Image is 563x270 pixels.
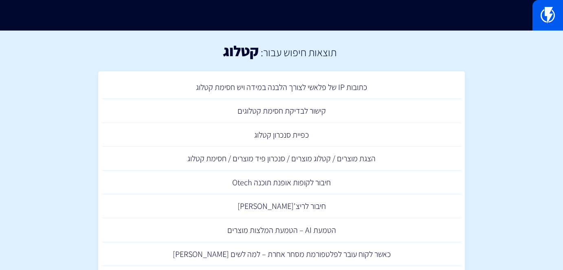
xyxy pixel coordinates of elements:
[102,242,461,266] a: כאשר לקוח עובר לפלטפורמת מסחר אחרת – למה לשים [PERSON_NAME]
[102,171,461,195] a: חיבור לקופות אופנת תוכנה Otech
[102,99,461,123] a: קישור לבדיקת חסימת קטלוגים
[102,123,461,147] a: כפיית סנכרון קטלוג
[102,75,461,99] a: כתובות IP של פלאשי לצורך הלבנה במידה ויש חסימת קטלוג
[259,46,336,58] h2: תוצאות חיפוש עבור:
[102,218,461,242] a: הטמעת AI – הטמעת המלצות מוצרים
[223,43,259,59] h1: קטלוג
[102,147,461,171] a: הצגת מוצרים / קטלוג מוצרים / סנכרון פיד מוצרים / חסימת קטלוג
[102,194,461,218] a: חיבור לריצ'[PERSON_NAME]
